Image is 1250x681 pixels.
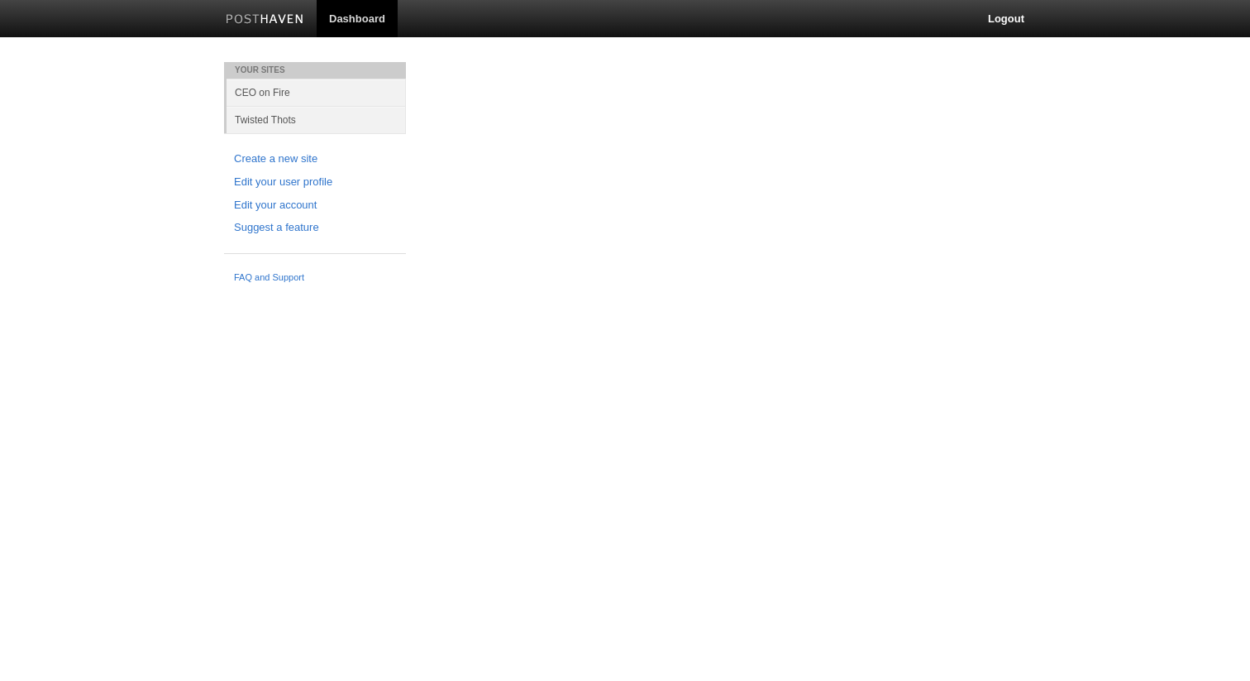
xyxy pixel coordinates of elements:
[227,79,406,106] a: CEO on Fire
[226,14,304,26] img: Posthaven-bar
[234,271,396,285] a: FAQ and Support
[224,62,406,79] li: Your Sites
[234,219,396,237] a: Suggest a feature
[234,197,396,214] a: Edit your account
[234,151,396,168] a: Create a new site
[234,174,396,191] a: Edit your user profile
[227,106,406,133] a: Twisted Thots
